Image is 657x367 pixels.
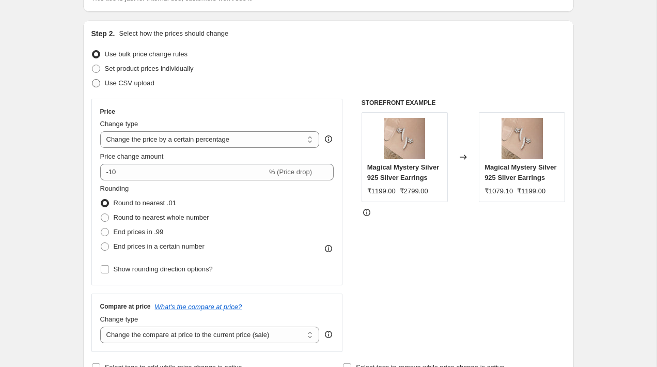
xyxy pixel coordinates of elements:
[367,186,396,196] div: ₹1199.00
[105,65,194,72] span: Set product prices individually
[105,79,154,87] span: Use CSV upload
[484,186,513,196] div: ₹1079.10
[100,302,151,311] h3: Compare at price
[323,329,334,340] div: help
[484,163,556,181] span: Magical Mystery Silver 925 Silver Earrings
[269,168,312,176] span: % (Price drop)
[114,265,213,273] span: Show rounding direction options?
[367,163,439,181] span: Magical Mystery Silver 925 Silver Earrings
[100,120,138,128] span: Change type
[400,186,428,196] strike: ₹2799.00
[91,28,115,39] h2: Step 2.
[155,303,242,311] button: What's the compare at price?
[100,315,138,323] span: Change type
[100,164,267,180] input: -15
[100,185,129,192] span: Rounding
[100,152,164,160] span: Price change amount
[114,199,176,207] span: Round to nearest .01
[323,134,334,144] div: help
[517,186,545,196] strike: ₹1199.00
[105,50,187,58] span: Use bulk price change rules
[114,228,164,236] span: End prices in .99
[119,28,228,39] p: Select how the prices should change
[362,99,566,107] h6: STOREFRONT EXAMPLE
[502,118,543,159] img: EAR-20001_6_80x.jpg
[384,118,425,159] img: EAR-20001_6_80x.jpg
[100,108,115,116] h3: Price
[114,242,205,250] span: End prices in a certain number
[114,213,209,221] span: Round to nearest whole number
